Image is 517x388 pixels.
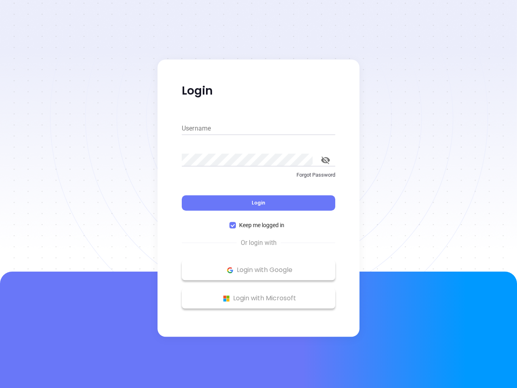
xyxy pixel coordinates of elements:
span: Keep me logged in [236,221,288,230]
button: Login [182,195,335,211]
button: Microsoft Logo Login with Microsoft [182,288,335,308]
p: Forgot Password [182,171,335,179]
span: Login [252,199,265,206]
img: Microsoft Logo [221,293,231,304]
img: Google Logo [225,265,235,275]
span: Or login with [237,238,281,248]
button: toggle password visibility [316,150,335,170]
p: Login with Microsoft [186,292,331,304]
p: Login [182,84,335,98]
p: Login with Google [186,264,331,276]
button: Google Logo Login with Google [182,260,335,280]
a: Forgot Password [182,171,335,186]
